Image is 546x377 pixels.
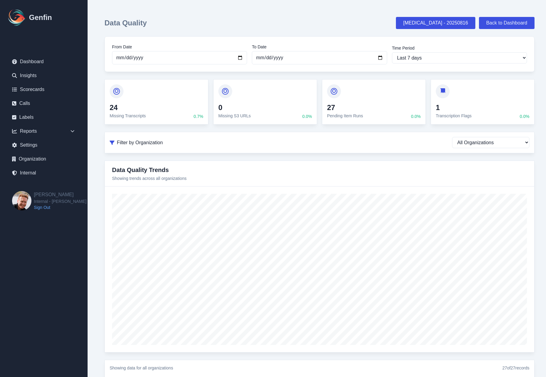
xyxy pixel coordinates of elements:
[327,103,363,112] h4: 27
[302,113,312,119] span: 0.0 %
[7,167,80,179] a: Internal
[7,70,80,82] a: Insights
[7,111,80,123] a: Labels
[34,198,86,204] span: Internal - [PERSON_NAME]
[218,113,251,118] span: Missing S3 URLs
[7,153,80,165] a: Organization
[392,45,527,51] label: Time Period
[7,83,80,96] a: Scorecards
[7,139,80,151] a: Settings
[502,365,529,371] div: 27 of 27 records
[396,17,475,29] a: [MEDICAL_DATA] - 20250816
[117,139,163,146] span: Filter by Organization
[520,113,529,119] span: 0.0 %
[411,113,421,119] span: 0.0 %
[218,103,251,112] h4: 0
[34,204,86,210] a: Sign Out
[29,13,52,22] h1: Genfin
[110,103,146,112] h4: 24
[34,191,86,198] h2: [PERSON_NAME]
[7,8,27,27] img: Logo
[104,18,147,28] h1: Data Quality
[436,113,472,118] span: Transcription Flags
[112,175,187,181] p: Showing trends across all organizations
[7,125,80,137] div: Reports
[436,103,472,112] h4: 1
[327,113,363,118] span: Pending Item Runs
[112,44,247,50] label: From Date
[112,166,187,174] h3: Data Quality Trends
[110,365,173,371] div: Showing data for all organizations
[12,191,31,210] img: Brian Dunagan
[7,56,80,68] a: Dashboard
[194,113,203,119] span: 0.7 %
[110,113,146,118] span: Missing Transcripts
[479,17,535,29] a: Back to Dashboard
[7,97,80,109] a: Calls
[252,44,387,50] label: To Date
